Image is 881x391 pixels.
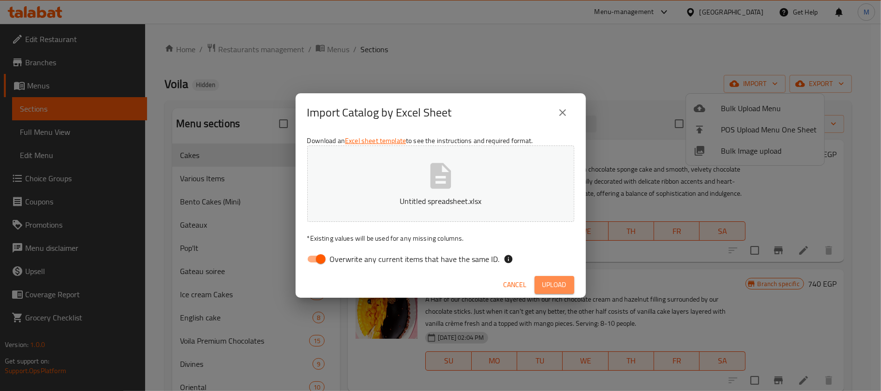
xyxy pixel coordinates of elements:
[330,253,500,265] span: Overwrite any current items that have the same ID.
[307,145,574,222] button: Untitled spreadsheet.xlsx
[535,276,574,294] button: Upload
[504,279,527,291] span: Cancel
[296,132,586,272] div: Download an to see the instructions and required format.
[500,276,531,294] button: Cancel
[307,105,452,120] h2: Import Catalog by Excel Sheet
[504,254,513,264] svg: If the overwrite option isn't selected, then the items that match an existing ID will be ignored ...
[542,279,567,291] span: Upload
[322,195,559,207] p: Untitled spreadsheet.xlsx
[551,101,574,124] button: close
[345,134,406,147] a: Excel sheet template
[307,233,574,243] p: Existing values will be used for any missing columns.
